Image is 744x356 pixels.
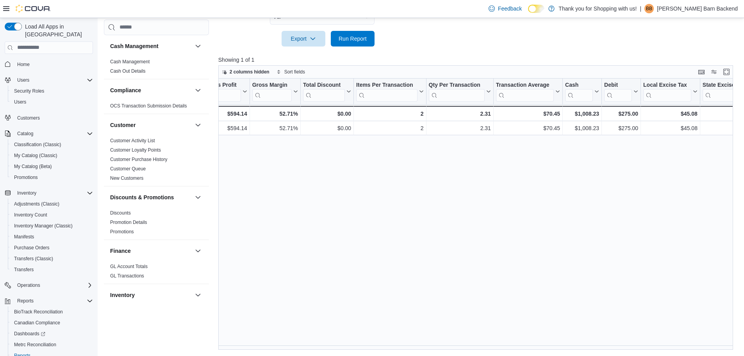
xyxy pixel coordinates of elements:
[8,139,96,150] button: Classification (Classic)
[11,221,93,231] span: Inventory Manager (Classic)
[14,75,93,85] span: Users
[110,147,161,153] a: Customer Loyalty Points
[110,121,192,129] button: Customer
[14,113,43,123] a: Customers
[8,86,96,97] button: Security Roles
[110,86,192,94] button: Compliance
[14,59,93,69] span: Home
[104,57,209,79] div: Cash Management
[428,109,491,118] div: 2.31
[646,4,652,13] span: BB
[697,67,706,77] button: Keyboard shortcuts
[8,339,96,350] button: Metrc Reconciliation
[8,231,96,242] button: Manifests
[11,173,41,182] a: Promotions
[14,129,36,138] button: Catalog
[14,201,59,207] span: Adjustments (Classic)
[8,209,96,220] button: Inventory Count
[14,309,63,315] span: BioTrack Reconciliation
[110,175,143,181] a: New Customers
[11,151,61,160] a: My Catalog (Classic)
[17,77,29,83] span: Users
[110,138,155,143] a: Customer Activity List
[205,109,247,118] div: $594.14
[14,129,93,138] span: Catalog
[14,234,34,240] span: Manifests
[11,265,37,274] a: Transfers
[14,281,93,290] span: Operations
[8,97,96,107] button: Users
[331,31,375,47] button: Run Report
[17,298,34,304] span: Reports
[110,193,192,201] button: Discounts & Promotions
[252,109,298,118] div: 52.71%
[485,1,525,16] a: Feedback
[8,220,96,231] button: Inventory Manager (Classic)
[193,246,203,256] button: Finance
[110,291,192,299] button: Inventory
[11,232,93,242] span: Manifests
[110,273,144,279] a: GL Transactions
[11,340,59,349] a: Metrc Reconciliation
[14,188,39,198] button: Inventory
[273,67,308,77] button: Sort fields
[528,5,544,13] input: Dark Mode
[11,243,93,252] span: Purchase Orders
[11,86,93,96] span: Security Roles
[14,267,34,273] span: Transfers
[14,163,52,170] span: My Catalog (Beta)
[104,136,209,186] div: Customer
[17,115,40,121] span: Customers
[2,295,96,306] button: Reports
[8,172,96,183] button: Promotions
[110,247,131,255] h3: Finance
[110,229,134,235] span: Promotions
[110,166,146,172] a: Customer Queue
[110,229,134,234] a: Promotions
[193,120,203,130] button: Customer
[110,220,147,225] a: Promotion Details
[11,97,93,107] span: Users
[640,4,641,13] p: |
[11,86,47,96] a: Security Roles
[8,161,96,172] button: My Catalog (Beta)
[2,128,96,139] button: Catalog
[11,173,93,182] span: Promotions
[110,42,192,50] button: Cash Management
[565,109,599,118] div: $1,008.23
[644,4,654,13] div: Budd Barn Backend
[14,223,73,229] span: Inventory Manager (Classic)
[11,210,50,220] a: Inventory Count
[496,109,560,118] div: $70.45
[11,329,93,338] span: Dashboards
[104,208,209,240] div: Discounts & Promotions
[218,56,739,64] p: Showing 1 of 1
[709,67,719,77] button: Display options
[14,296,93,306] span: Reports
[2,59,96,70] button: Home
[14,113,93,123] span: Customers
[110,219,147,225] span: Promotion Details
[14,320,60,326] span: Canadian Compliance
[8,317,96,328] button: Canadian Compliance
[110,68,146,74] a: Cash Out Details
[14,245,50,251] span: Purchase Orders
[110,210,131,216] a: Discounts
[11,162,55,171] a: My Catalog (Beta)
[14,296,37,306] button: Reports
[11,162,93,171] span: My Catalog (Beta)
[17,61,30,68] span: Home
[11,221,76,231] a: Inventory Manager (Classic)
[11,97,29,107] a: Users
[193,193,203,202] button: Discounts & Promotions
[16,5,51,13] img: Cova
[110,59,150,64] a: Cash Management
[14,174,38,181] span: Promotions
[110,273,144,279] span: GL Transactions
[14,152,57,159] span: My Catalog (Classic)
[110,264,148,269] a: GL Account Totals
